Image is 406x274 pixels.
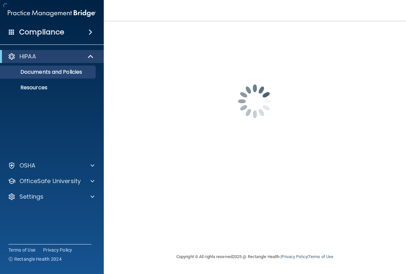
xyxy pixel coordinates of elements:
[43,247,72,253] a: Privacy Policy
[8,162,94,169] a: OSHA
[308,254,333,259] a: Terms of Use
[8,7,96,20] img: PMB logo
[8,193,94,201] a: Settings
[281,254,307,259] a: Privacy Policy
[19,193,43,201] p: Settings
[137,246,373,267] div: Copyright © All rights reserved 2025 @ Rectangle Health | |
[8,177,94,185] a: OfficeSafe University
[8,53,94,60] a: HIPAA
[19,53,36,60] p: HIPAA
[4,69,93,75] p: Documents and Policies
[8,256,62,262] span: Ⓒ Rectangle Health 2024
[19,28,64,37] h4: Compliance
[19,177,81,185] p: OfficeSafe University
[222,69,287,134] img: spinner.e123f6fc.gif
[19,162,36,169] p: OSHA
[4,84,93,91] p: Resources
[8,247,35,253] a: Terms of Use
